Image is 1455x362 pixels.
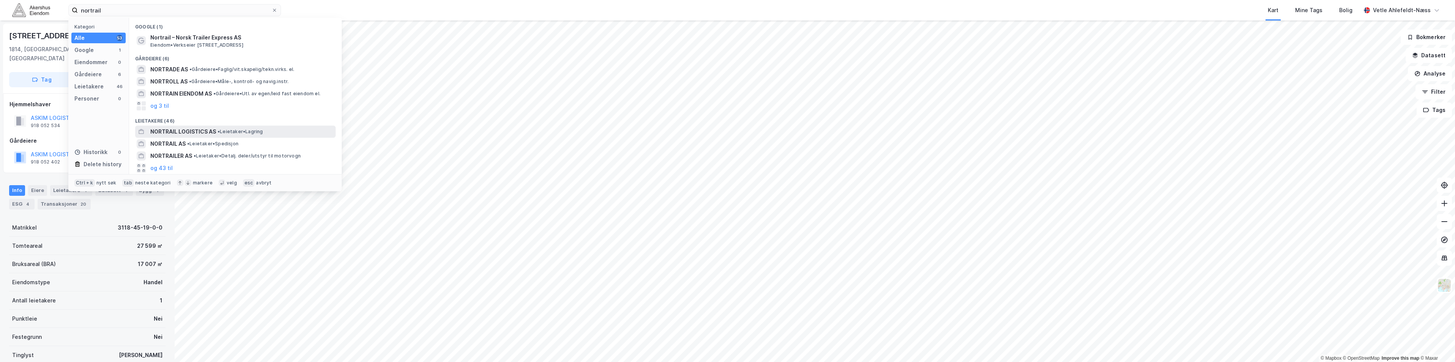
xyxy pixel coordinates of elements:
div: 1 [117,47,123,53]
span: Gårdeiere • Måle-, kontroll- og navig.instr. [189,79,289,85]
div: Kategori [74,24,126,30]
div: Handel [144,278,163,287]
div: neste kategori [135,180,171,186]
div: 46 [117,83,123,90]
div: Eiere [28,185,47,196]
span: NORTRAILER AS [150,151,192,161]
span: • [213,91,216,96]
div: Hjemmelshaver [9,100,165,109]
div: Tinglyst [12,351,34,360]
span: Leietaker • Lagring [218,129,263,135]
div: Bolig [1339,6,1352,15]
div: 0 [117,59,123,65]
div: Tomteareal [12,241,43,250]
div: Gårdeiere (6) [129,50,342,63]
div: Bruksareal (BRA) [12,260,56,269]
div: Nei [154,332,163,342]
div: Nei [154,314,163,323]
div: Transaksjoner [38,199,91,209]
div: 1 [160,296,163,305]
span: • [194,153,196,159]
span: Eiendom • Verkseier [STREET_ADDRESS] [150,42,243,48]
div: Mine Tags [1295,6,1322,15]
img: Z [1437,278,1452,293]
div: Historikk [74,148,107,157]
span: Gårdeiere • Faglig/vit.skapelig/tekn.virks. el. [189,66,294,72]
span: • [189,79,191,84]
div: Kart [1268,6,1278,15]
div: 918 052 402 [31,159,60,165]
div: avbryt [256,180,271,186]
div: [PERSON_NAME] [119,351,163,360]
div: Ctrl + k [74,179,95,187]
span: Gårdeiere • Utl. av egen/leid fast eiendom el. [213,91,320,97]
div: Google (1) [129,18,342,31]
div: 6 [117,71,123,77]
a: Mapbox [1321,356,1341,361]
div: esc [243,179,255,187]
input: Søk på adresse, matrikkel, gårdeiere, leietakere eller personer [78,5,271,16]
div: nytt søk [96,180,117,186]
div: Leietakere [50,185,92,196]
span: NORTRADE AS [150,65,188,74]
button: Tags [1417,102,1452,118]
span: NORTROLL AS [150,77,188,86]
div: Delete history [84,160,122,169]
div: ESG [9,199,35,209]
div: Festegrunn [12,332,42,342]
button: Bokmerker [1401,30,1452,45]
span: • [187,141,189,146]
div: 918 052 534 [31,123,60,129]
iframe: Chat Widget [1417,326,1455,362]
button: Filter [1416,84,1452,99]
div: 4 [24,200,32,208]
div: 0 [117,96,123,102]
div: Leietakere [74,82,104,91]
div: [STREET_ADDRESS] [9,30,84,42]
div: 20 [79,200,88,208]
span: NORTRAIL LOGISTICS AS [150,127,216,136]
div: Punktleie [12,314,37,323]
div: Info [9,185,25,196]
div: 27 599 ㎡ [137,241,163,250]
button: og 3 til [150,101,169,110]
div: markere [193,180,213,186]
div: Leietakere (46) [129,112,342,126]
span: • [218,129,220,134]
button: Datasett [1406,48,1452,63]
span: Leietaker • Spedisjon [187,141,238,147]
div: 1814, [GEOGRAPHIC_DATA], [GEOGRAPHIC_DATA] [9,45,119,63]
a: OpenStreetMap [1343,356,1380,361]
button: og 43 til [150,164,173,173]
div: Eiendommer [74,58,107,67]
div: Kontrollprogram for chat [1417,326,1455,362]
div: Gårdeiere [9,136,165,145]
img: akershus-eiendom-logo.9091f326c980b4bce74ccdd9f866810c.svg [12,3,50,17]
div: 3118-45-19-0-0 [118,223,163,232]
div: Alle [74,33,85,42]
div: 53 [117,35,123,41]
div: Personer [74,94,99,103]
div: Matrikkel [12,223,37,232]
span: • [189,66,192,72]
span: NORTRAIL AS [150,139,186,148]
div: Eiendomstype [12,278,50,287]
div: 17 007 ㎡ [138,260,163,269]
div: 0 [117,149,123,155]
a: Improve this map [1382,356,1419,361]
div: Antall leietakere [12,296,56,305]
div: Google [74,46,94,55]
button: Analyse [1408,66,1452,81]
span: Nortrail – Norsk Trailer Express AS [150,33,333,42]
span: NORTRAIN EIENDOM AS [150,89,212,98]
div: Vetle Ahlefeldt-Næss [1373,6,1431,15]
button: Tag [9,72,74,87]
div: tab [122,179,134,187]
span: Leietaker • Detalj. deler/utstyr til motorvogn [194,153,301,159]
div: Gårdeiere [74,70,102,79]
div: velg [227,180,237,186]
